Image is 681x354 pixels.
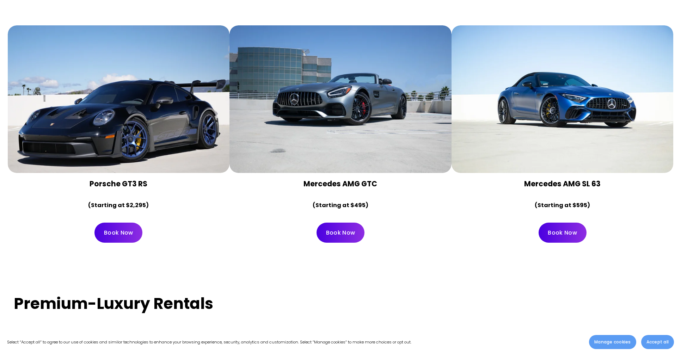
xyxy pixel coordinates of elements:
[94,223,142,243] a: Book Now
[646,339,669,345] span: Accept all
[524,179,601,189] strong: Mercedes AMG SL 63
[313,201,368,209] strong: (Starting at $495)
[88,201,149,209] strong: (Starting at $2,295)
[303,179,377,189] strong: Mercedes AMG GTC
[317,223,364,243] a: Book Now
[539,223,587,243] a: Book Now
[594,339,631,345] span: Manage cookies
[14,293,213,314] strong: Premium-Luxury Rentals
[589,335,636,349] button: Manage cookies
[90,179,147,189] strong: Porsche GT3 RS
[641,335,674,349] button: Accept all
[535,201,590,209] strong: (Starting at $595)
[7,339,411,346] p: Select “Accept all” to agree to our use of cookies and similar technologies to enhance your brows...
